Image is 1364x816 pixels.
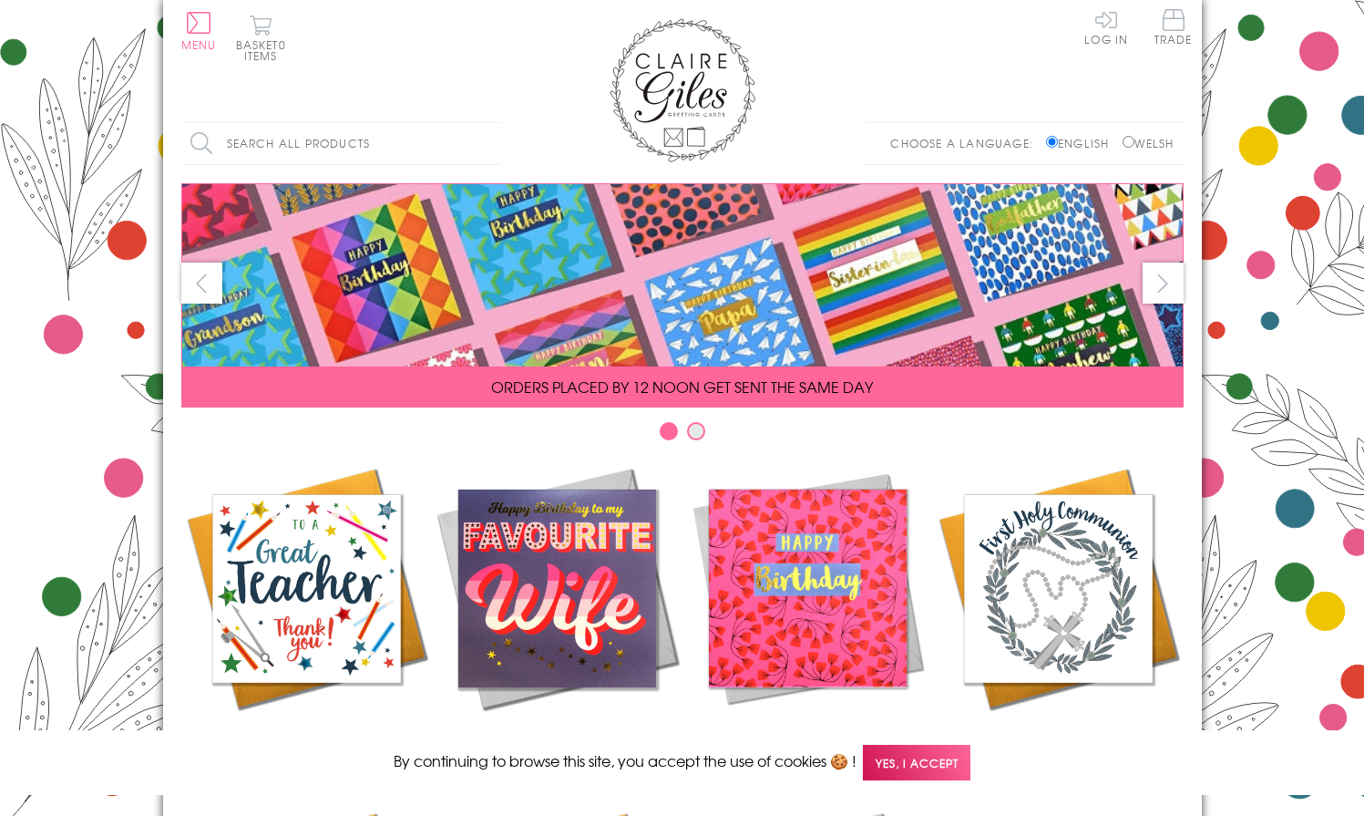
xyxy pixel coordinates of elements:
span: ORDERS PLACED BY 12 NOON GET SENT THE SAME DAY [491,376,873,398]
button: Carousel Page 1 (Current Slide) [660,422,678,440]
span: Menu [181,36,217,53]
span: 0 items [244,36,286,64]
a: Academic [181,463,432,749]
a: Birthdays [682,463,933,749]
span: Yes, I accept [863,745,970,780]
span: Birthdays [764,728,851,749]
input: Search [482,123,500,164]
p: Choose a language: [890,135,1042,151]
label: Welsh [1123,135,1174,151]
a: Trade [1154,9,1193,48]
button: Menu [181,12,217,50]
span: New Releases [497,728,616,749]
span: Trade [1154,9,1193,45]
button: prev [181,263,222,304]
input: English [1046,136,1058,148]
a: New Releases [432,463,682,749]
button: next [1143,263,1184,304]
input: Welsh [1123,136,1134,148]
button: Basket0 items [236,15,286,61]
span: Communion and Confirmation [980,728,1135,771]
a: Communion and Confirmation [933,463,1184,771]
button: Carousel Page 2 [687,422,705,440]
a: Log In [1084,9,1128,45]
img: Claire Giles Greetings Cards [610,18,755,162]
input: Search all products [181,123,500,164]
div: Carousel Pagination [181,421,1184,449]
span: Academic [260,728,354,749]
label: English [1046,135,1118,151]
